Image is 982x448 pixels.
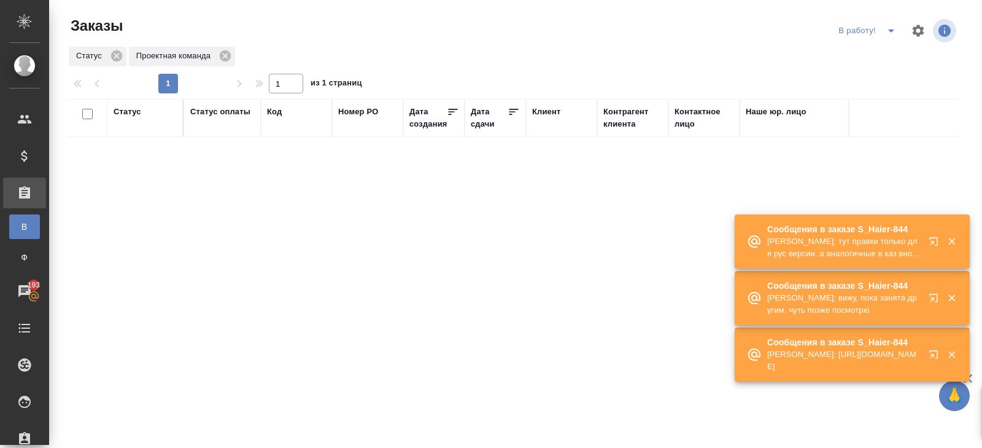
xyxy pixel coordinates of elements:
[767,348,921,373] p: [PERSON_NAME]: [URL][DOMAIN_NAME]
[136,50,215,62] p: Проектная команда
[338,106,378,118] div: Номер PO
[921,286,951,315] button: Открыть в новой вкладке
[675,106,733,130] div: Контактное лицо
[68,16,123,36] span: Заказы
[471,106,508,130] div: Дата сдачи
[190,106,250,118] div: Статус оплаты
[767,292,921,316] p: [PERSON_NAME]: вижу, пока занята другим. чуть позже посмотрю
[311,76,362,93] span: из 1 страниц
[409,106,447,130] div: Дата создания
[921,342,951,372] button: Открыть в новой вкладке
[767,280,921,292] p: Сообщения в заказе S_Haier-844
[532,106,560,118] div: Клиент
[939,293,964,304] button: Закрыть
[767,235,921,260] p: [PERSON_NAME]: тут правки только для рус версии. а аналогичные в каз вносить не надо?
[9,214,40,239] a: В
[939,236,964,247] button: Закрыть
[767,223,921,235] p: Сообщения в заказе S_Haier-844
[767,336,921,348] p: Сообщения в заказе S_Haier-844
[267,106,282,118] div: Код
[20,279,48,291] span: 193
[603,106,662,130] div: Контрагент клиента
[939,349,964,360] button: Закрыть
[835,21,903,41] div: split button
[69,47,126,66] div: Статус
[9,245,40,270] a: Ф
[903,16,933,45] span: Настроить таблицу
[3,276,46,307] a: 193
[15,221,34,233] span: В
[114,106,141,118] div: Статус
[76,50,106,62] p: Статус
[921,229,951,259] button: Открыть в новой вкладке
[15,251,34,264] span: Ф
[129,47,235,66] div: Проектная команда
[933,19,959,42] span: Посмотреть информацию
[746,106,806,118] div: Наше юр. лицо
